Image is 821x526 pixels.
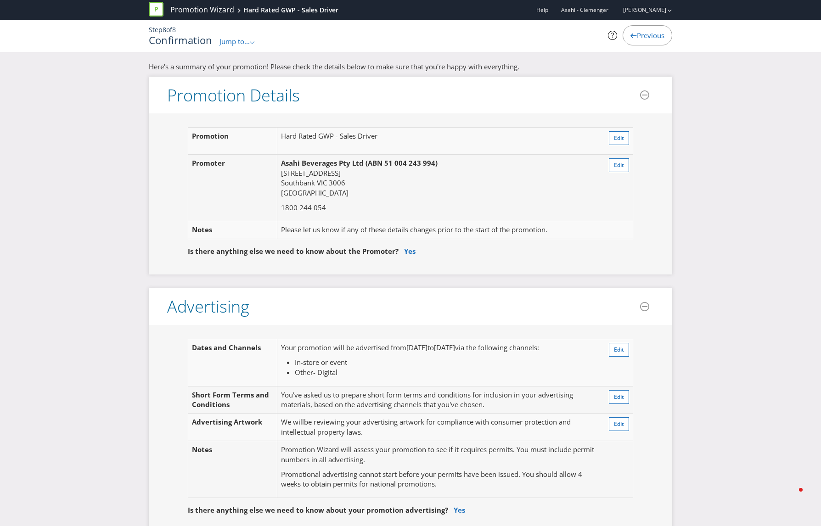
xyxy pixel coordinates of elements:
[614,393,624,401] span: Edit
[434,343,455,352] span: [DATE]
[163,25,166,34] span: 8
[295,368,313,377] span: Other
[277,221,594,239] td: Please let us know if any of these details changes prior to the start of the promotion.
[637,31,664,40] span: Previous
[614,161,624,169] span: Edit
[781,486,803,508] iframe: Intercom live chat
[281,343,406,352] span: Your promotion will be advertised from
[281,203,591,213] p: 1800 244 054
[536,6,548,14] a: Help
[170,5,234,15] a: Promotion Wizard
[243,6,338,15] div: Hard Rated GWP - Sales Driver
[561,6,608,14] span: Asahi - Clemenger
[188,414,277,441] td: Advertising Artwork
[188,221,277,239] td: Notes
[329,178,345,187] span: 3006
[281,158,364,168] span: Asahi Beverages Pty Ltd
[149,25,163,34] span: Step
[188,441,277,498] td: Notes
[281,470,596,489] p: Promotional advertising cannot start before your permits have been issued. You should allow 4 wee...
[188,339,277,386] td: Dates and Channels
[281,168,341,178] span: [STREET_ADDRESS]
[192,158,225,168] span: Promoter
[455,343,539,352] span: via the following channels:
[406,343,427,352] span: [DATE]
[188,128,277,155] td: Promotion
[188,246,399,256] span: Is there anything else we need to know about the Promoter?
[281,445,596,464] p: Promotion Wizard will assess your promotion to see if it requires permits. You must include permi...
[427,343,434,352] span: to
[614,134,624,142] span: Edit
[281,417,571,436] span: be reviewing your advertising artwork for compliance with consumer protection and intellectual pr...
[609,158,629,172] button: Edit
[149,34,213,45] h1: Confirmation
[366,158,438,168] span: (ABN 51 004 243 994)
[277,128,594,155] td: Hard Rated GWP - Sales Driver
[281,178,315,187] span: Southbank
[172,25,176,34] span: 8
[167,297,249,316] h3: Advertising
[149,62,672,72] p: Here's a summary of your promotion! Please check the details below to make sure that you're happy...
[609,417,629,431] button: Edit
[313,368,337,377] span: - Digital
[188,386,277,414] td: Short Form Terms and Conditions
[167,86,300,105] h3: Promotion Details
[609,390,629,404] button: Edit
[614,346,624,353] span: Edit
[281,188,349,197] span: [GEOGRAPHIC_DATA]
[281,390,573,409] span: You've asked us to prepare short form terms and conditions for inclusion in your advertising mate...
[609,131,629,145] button: Edit
[609,343,629,357] button: Edit
[295,358,347,367] span: In-store or event
[219,37,250,46] span: Jump to...
[614,6,666,14] a: [PERSON_NAME]
[317,178,327,187] span: VIC
[404,246,416,256] a: Yes
[614,420,624,428] span: Edit
[166,25,172,34] span: of
[454,505,465,515] a: Yes
[188,505,448,515] span: Is there anything else we need to know about your promotion advertising?
[281,417,304,426] span: We will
